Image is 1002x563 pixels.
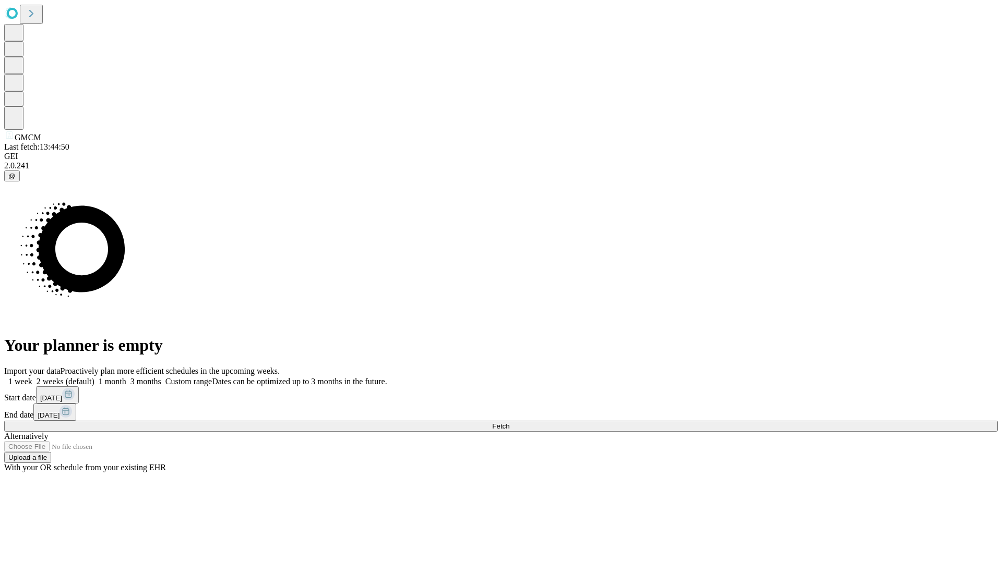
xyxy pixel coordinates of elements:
[4,463,166,472] span: With your OR schedule from your existing EHR
[4,452,51,463] button: Upload a file
[40,394,62,402] span: [DATE]
[4,170,20,181] button: @
[212,377,387,386] span: Dates can be optimized up to 3 months in the future.
[4,142,69,151] span: Last fetch: 13:44:50
[15,133,41,142] span: GMCM
[99,377,126,386] span: 1 month
[4,421,998,432] button: Fetch
[4,152,998,161] div: GEI
[4,403,998,421] div: End date
[4,366,61,375] span: Import your data
[4,432,48,440] span: Alternatively
[4,386,998,403] div: Start date
[492,422,509,430] span: Fetch
[33,403,76,421] button: [DATE]
[8,377,32,386] span: 1 week
[37,377,94,386] span: 2 weeks (default)
[36,386,79,403] button: [DATE]
[4,336,998,355] h1: Your planner is empty
[4,161,998,170] div: 2.0.241
[38,411,59,419] span: [DATE]
[61,366,280,375] span: Proactively plan more efficient schedules in the upcoming weeks.
[130,377,161,386] span: 3 months
[165,377,212,386] span: Custom range
[8,172,16,180] span: @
